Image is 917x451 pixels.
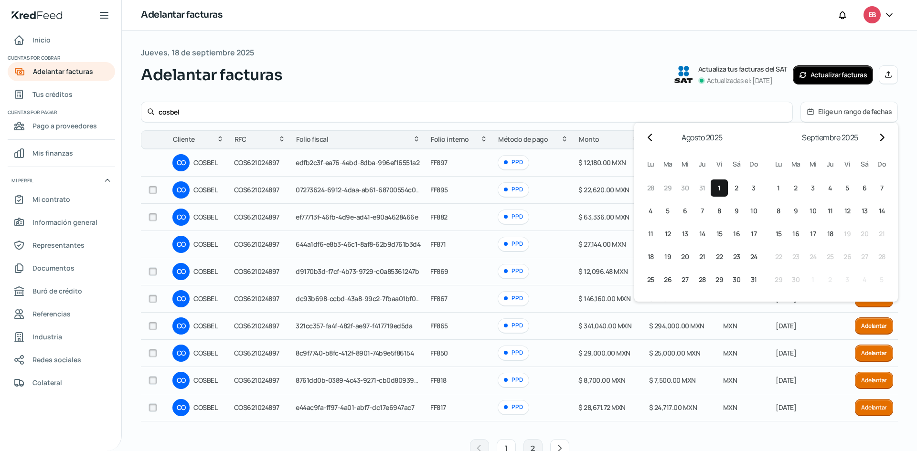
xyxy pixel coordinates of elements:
[235,134,246,145] span: RFC
[578,403,626,412] span: $ 28,671.72 MXN
[234,240,279,249] span: COS621024897
[172,290,190,307] div: CO
[776,294,796,303] span: [DATE]
[234,403,279,412] span: COS621024897
[716,251,723,262] span: 22
[8,350,115,369] a: Redes sociales
[430,348,448,357] span: FF850
[827,251,834,262] span: 25
[173,134,195,145] span: Cliente
[296,158,419,167] span: edfb2c3f-ea76-4ebd-8dba-996ef16551a2
[234,321,279,330] span: COS621024897
[8,85,115,104] a: Tus créditos
[430,158,448,167] span: FF897
[141,8,222,22] h1: Adelantar facturas
[649,348,701,357] span: $ 25,000.00 MXN
[234,212,279,221] span: COS621024897
[430,294,448,303] span: FF867
[498,210,529,224] div: PPD
[683,205,687,217] span: 6
[752,182,756,194] span: 3
[873,129,890,146] button: Go to next month
[578,348,630,357] span: $ 29,000.00 MXN
[498,155,529,170] div: PPD
[855,345,893,362] button: Adelantar
[701,205,704,217] span: 7
[775,159,782,168] span: lu
[791,159,800,168] span: ma
[498,182,529,197] div: PPD
[801,102,897,122] button: Elige un rango de fechas
[296,185,423,194] span: 07273624-6912-4daa-ab61-68700554c048
[699,159,706,168] span: ju
[498,400,529,415] div: PPD
[855,317,893,335] button: Adelantar
[32,308,71,320] span: Referencias
[811,182,815,194] span: 3
[193,184,224,196] span: COSBEL
[682,159,689,168] span: mi
[8,190,115,209] a: Mi contrato
[578,185,629,194] span: $ 22,620.00 MXN
[172,209,190,226] div: CO
[664,251,671,262] span: 19
[861,228,868,240] span: 20
[863,182,867,194] span: 6
[11,176,33,185] span: Mi perfil
[666,205,670,217] span: 5
[193,293,224,304] span: COSBEL
[844,228,851,240] span: 19
[172,181,190,199] div: CO
[430,321,448,330] span: FF865
[751,228,757,240] span: 17
[828,205,833,217] span: 11
[811,274,814,285] span: 1
[855,372,893,389] button: Adelantar
[775,274,782,285] span: 29
[716,228,723,240] span: 15
[649,376,696,385] span: $ 7,500.00 MXN
[8,282,115,301] a: Buró de crédito
[578,267,628,276] span: $ 12,096.48 MXN
[843,251,851,262] span: 26
[193,157,224,168] span: COSBEL
[878,251,885,262] span: 28
[296,240,420,249] span: 644a1df6-e8b3-46c1-8af8-62b9d761b3d4
[663,159,672,168] span: ma
[776,403,796,412] span: [DATE]
[498,264,529,279] div: PPD
[735,182,738,194] span: 2
[8,327,115,346] a: Industria
[664,274,672,285] span: 26
[172,154,190,171] div: CO
[699,274,706,285] span: 28
[880,274,884,285] span: 5
[868,10,876,21] span: EB
[8,236,115,255] a: Representantes
[234,294,279,303] span: COS621024897
[431,134,469,145] span: Folio interno
[8,108,114,116] span: Cuentas por pagar
[861,159,868,168] span: sá
[664,182,672,194] span: 29
[32,262,75,274] span: Documentos
[32,216,97,228] span: Información general
[234,185,279,194] span: COS621024897
[794,182,798,194] span: 2
[32,193,70,205] span: Mi contrato
[648,228,653,240] span: 11
[193,347,224,359] span: COSBEL
[733,159,740,168] span: sá
[234,348,279,357] span: COS621024897
[733,228,740,240] span: 16
[776,376,796,385] span: [DATE]
[699,251,705,262] span: 21
[682,274,688,285] span: 27
[810,251,817,262] span: 24
[430,185,448,194] span: FF895
[8,213,115,232] a: Información general
[718,182,721,194] span: 1
[792,251,800,262] span: 23
[880,182,884,194] span: 7
[296,403,414,412] span: e44ac9fa-ff97-4a01-abf7-dc17e6947ac7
